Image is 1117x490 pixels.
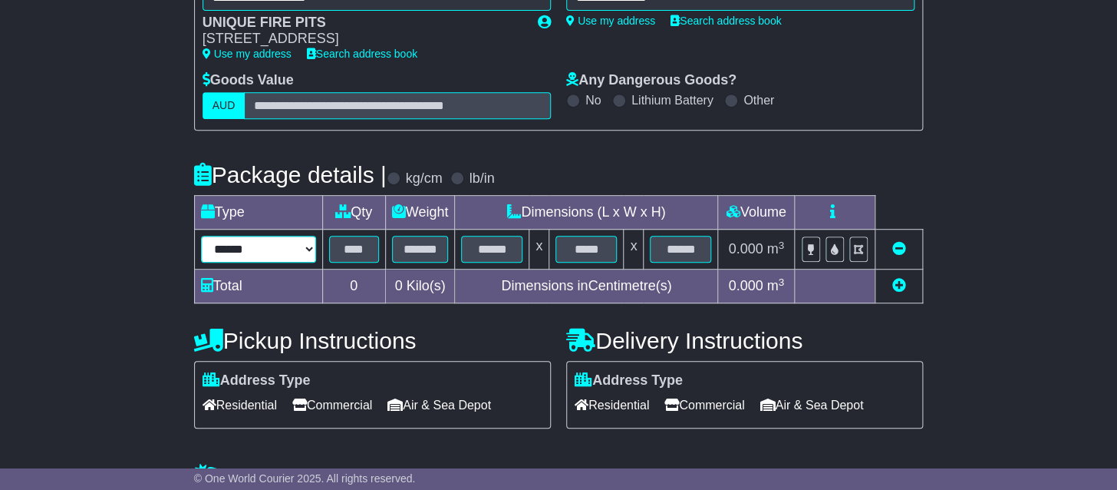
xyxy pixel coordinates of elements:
[566,15,655,27] a: Use my address
[760,393,864,417] span: Air & Sea Depot
[194,463,924,488] h4: Warranty & Insurance
[664,393,744,417] span: Commercial
[203,92,245,119] label: AUD
[575,393,649,417] span: Residential
[766,278,784,293] span: m
[671,15,781,27] a: Search address book
[718,196,795,230] td: Volume
[307,48,417,60] a: Search address book
[631,93,713,108] label: Lithium Battery
[624,230,644,270] td: x
[778,240,784,251] sup: 3
[892,278,906,293] a: Add new item
[194,196,322,230] td: Type
[194,270,322,303] td: Total
[728,278,763,293] span: 0.000
[766,241,784,257] span: m
[194,162,387,187] h4: Package details |
[203,372,311,389] label: Address Type
[292,393,372,417] span: Commercial
[395,278,403,293] span: 0
[406,171,443,187] label: kg/cm
[470,171,495,187] label: lb/in
[455,196,718,230] td: Dimensions (L x W x H)
[203,31,522,48] div: [STREET_ADDRESS]
[203,48,292,60] a: Use my address
[455,270,718,303] td: Dimensions in Centimetre(s)
[585,93,601,108] label: No
[322,270,385,303] td: 0
[385,270,455,303] td: Kilo(s)
[529,230,549,270] td: x
[778,276,784,288] sup: 3
[575,372,683,389] label: Address Type
[743,93,774,108] label: Other
[203,72,294,89] label: Goods Value
[728,241,763,257] span: 0.000
[203,393,277,417] span: Residential
[892,241,906,257] a: Remove this item
[385,196,455,230] td: Weight
[322,196,385,230] td: Qty
[194,472,416,485] span: © One World Courier 2025. All rights reserved.
[566,328,923,353] h4: Delivery Instructions
[203,15,522,31] div: UNIQUE FIRE PITS
[387,393,491,417] span: Air & Sea Depot
[566,72,736,89] label: Any Dangerous Goods?
[194,328,551,353] h4: Pickup Instructions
